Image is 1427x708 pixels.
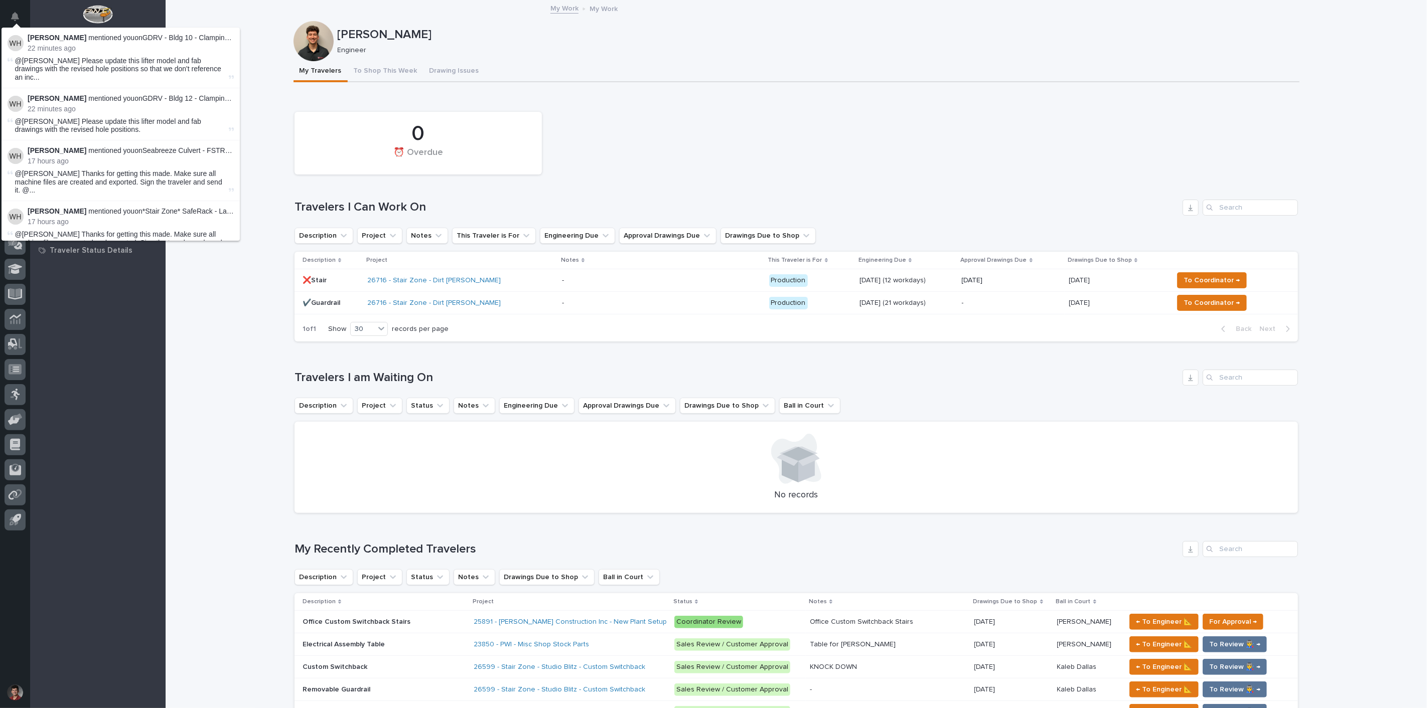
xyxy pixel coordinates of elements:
[454,569,495,585] button: Notes
[303,616,412,626] p: Office Custom Switchback Stairs
[28,207,86,215] strong: [PERSON_NAME]
[579,398,676,414] button: Approval Drawings Due
[1203,681,1267,697] button: To Review 👨‍🏭 →
[962,276,1061,285] p: [DATE]
[338,28,1296,42] p: [PERSON_NAME]
[28,94,234,103] p: mentioned you on :
[28,105,234,113] p: 22 minutes ago
[307,490,1286,501] p: No records
[1068,255,1132,266] p: Drawings Due to Shop
[295,678,1298,701] tr: Removable GuardrailRemovable Guardrail 26599 - Stair Zone - Studio Blitz - Custom Switchback Sale...
[142,146,281,154] a: Seabreeze Culvert - FSTRM2 Crane System
[1069,274,1092,285] p: [DATE]
[295,269,1298,292] tr: ❌Stair26716 - Stair Zone - Dirt [PERSON_NAME] - Production[DATE] (12 workdays)[DATE][DATE][DATE] ...
[28,157,234,165] p: 17 hours ago
[474,663,645,671] a: 26599 - Stair Zone - Studio Blitz - Custom Switchback
[721,228,816,244] button: Drawings Due to Shop
[562,299,564,307] div: -
[810,685,812,694] div: -
[769,297,808,309] div: Production
[859,255,906,266] p: Engineering Due
[860,299,953,307] p: [DATE] (21 workdays)
[28,44,234,53] p: 22 minutes ago
[15,117,201,134] span: @[PERSON_NAME] Please update this lifter model and fab drawings with the revised hole positions.
[1203,200,1298,216] div: Search
[8,96,24,112] img: Weston Hochstetler
[15,57,227,82] span: @[PERSON_NAME] Please update this lifter model and fab drawings with the revised hole positions s...
[367,276,501,285] a: 26716 - Stair Zone - Dirt [PERSON_NAME]
[1129,636,1199,652] button: ← To Engineer 📐
[590,3,618,14] p: My Work
[28,207,234,216] p: mentioned you on :
[1203,370,1298,386] input: Search
[674,683,790,696] div: Sales Review / Customer Approval
[1203,541,1298,557] input: Search
[303,661,369,671] p: Custom Switchback
[810,618,913,626] div: Office Custom Switchback Stairs
[1213,324,1255,333] button: Back
[423,61,485,82] button: Drawing Issues
[540,228,615,244] button: Engineering Due
[351,324,375,334] div: 30
[295,542,1179,557] h1: My Recently Completed Travelers
[1129,681,1199,697] button: ← To Engineer 📐
[1057,661,1099,671] p: Kaleb Dallas
[294,61,348,82] button: My Travelers
[295,569,353,585] button: Description
[338,46,1292,55] p: Engineer
[30,243,166,258] a: Traveler Status Details
[8,35,24,51] img: Weston Hochstetler
[1184,274,1240,286] span: To Coordinator →
[619,228,717,244] button: Approval Drawings Due
[142,207,268,215] a: *Stair Zone* SafeRack - Lan Tech - Stair
[303,255,336,266] p: Description
[809,596,827,607] p: Notes
[1136,638,1192,650] span: ← To Engineer 📐
[962,299,1061,307] p: -
[1209,661,1260,673] span: To Review 👨‍🏭 →
[142,34,261,42] a: GDRV - Bldg 10 - Clamping Axle Lifter
[1209,683,1260,695] span: To Review 👨‍🏭 →
[1136,661,1192,673] span: ← To Engineer 📐
[303,638,387,649] p: Electrical Assembly Table
[348,61,423,82] button: To Shop This Week
[768,255,822,266] p: This Traveler is For
[674,616,743,628] div: Coordinator Review
[28,94,86,102] strong: [PERSON_NAME]
[454,398,495,414] button: Notes
[779,398,840,414] button: Ball in Court
[303,596,336,607] p: Description
[1177,295,1247,311] button: To Coordinator →
[810,663,857,671] div: KNOCK DOWN
[561,255,579,266] p: Notes
[810,640,896,649] div: Table for [PERSON_NAME]
[1209,616,1257,628] span: For Approval →
[1129,659,1199,675] button: ← To Engineer 📐
[28,218,234,226] p: 17 hours ago
[15,230,227,255] span: @[PERSON_NAME] Thanks for getting this made. Make sure all machine files are created and exported...
[1184,297,1240,309] span: To Coordinator →
[28,34,234,42] p: mentioned you on :
[974,638,997,649] p: [DATE]
[28,146,86,154] strong: [PERSON_NAME]
[860,276,953,285] p: [DATE] (12 workdays)
[599,569,660,585] button: Ball in Court
[974,683,997,694] p: [DATE]
[499,398,575,414] button: Engineering Due
[28,146,234,155] p: mentioned you on :
[303,683,372,694] p: Removable Guardrail
[406,569,450,585] button: Status
[1136,683,1192,695] span: ← To Engineer 📐
[1057,616,1114,626] p: [PERSON_NAME]
[28,34,86,42] strong: [PERSON_NAME]
[392,325,449,333] p: records per page
[303,299,359,307] p: ✔️Guardrail
[1056,596,1091,607] p: Ball in Court
[674,661,790,673] div: Sales Review / Customer Approval
[974,616,997,626] p: [DATE]
[499,569,595,585] button: Drawings Due to Shop
[295,611,1298,633] tr: Office Custom Switchback StairsOffice Custom Switchback Stairs 25891 - [PERSON_NAME] Construction...
[295,317,324,341] p: 1 of 1
[1177,272,1247,288] button: To Coordinator →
